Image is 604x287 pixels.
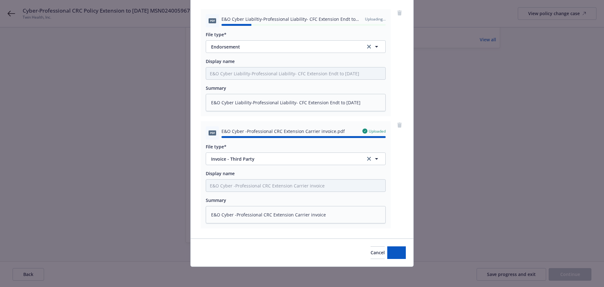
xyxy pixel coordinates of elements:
span: pdf [209,18,216,23]
span: E&O Cyber Liabiltiy-Professional Liability- CFC Extension Endt to [DATE].pdf [221,16,360,22]
span: Summary [206,197,226,203]
span: Uploading... [365,16,386,22]
textarea: E&O Cyber Liability-Professional Liability- CFC Extension Endt to [DATE] [206,94,386,111]
span: File type* [206,32,226,37]
span: Add files [387,250,406,255]
span: E&O Cyber -Professional CRC Extension Carrier invoice.pdf [221,128,345,135]
button: Invoice - Third Partyclear selection [206,152,386,165]
span: Invoice - Third Party [211,156,357,162]
span: Endorsement [211,43,357,50]
span: Display name [206,170,235,176]
span: Display name [206,58,235,64]
a: remove [396,121,403,129]
span: Uploaded [369,129,386,134]
span: Summary [206,85,226,91]
button: Cancel [371,246,385,259]
textarea: E&O Cyber -Professional CRC Extension Carrier invoice [206,206,386,223]
a: clear selection [365,155,373,163]
button: Endorsementclear selection [206,40,386,53]
button: Add files [387,246,406,259]
span: File type* [206,144,226,150]
span: pdf [209,130,216,135]
a: clear selection [365,43,373,50]
input: Add display name here... [206,67,385,79]
span: Cancel [371,250,385,255]
a: remove [396,9,403,17]
input: Add display name here... [206,180,385,192]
